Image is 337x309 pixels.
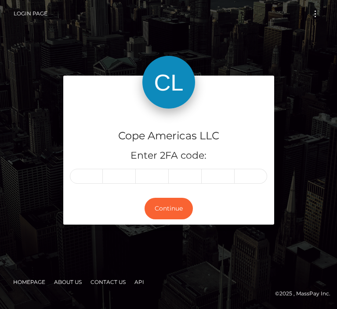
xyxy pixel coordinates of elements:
h5: Enter 2FA code: [70,149,268,163]
a: Login Page [14,4,47,23]
button: Continue [145,198,193,219]
div: © 2025 , MassPay Inc. [7,289,330,298]
button: Toggle navigation [307,8,323,20]
img: Cope Americas LLC [142,56,195,109]
a: About Us [51,275,85,289]
h4: Cope Americas LLC [70,128,268,144]
a: Contact Us [87,275,129,289]
a: API [131,275,148,289]
a: Homepage [10,275,49,289]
